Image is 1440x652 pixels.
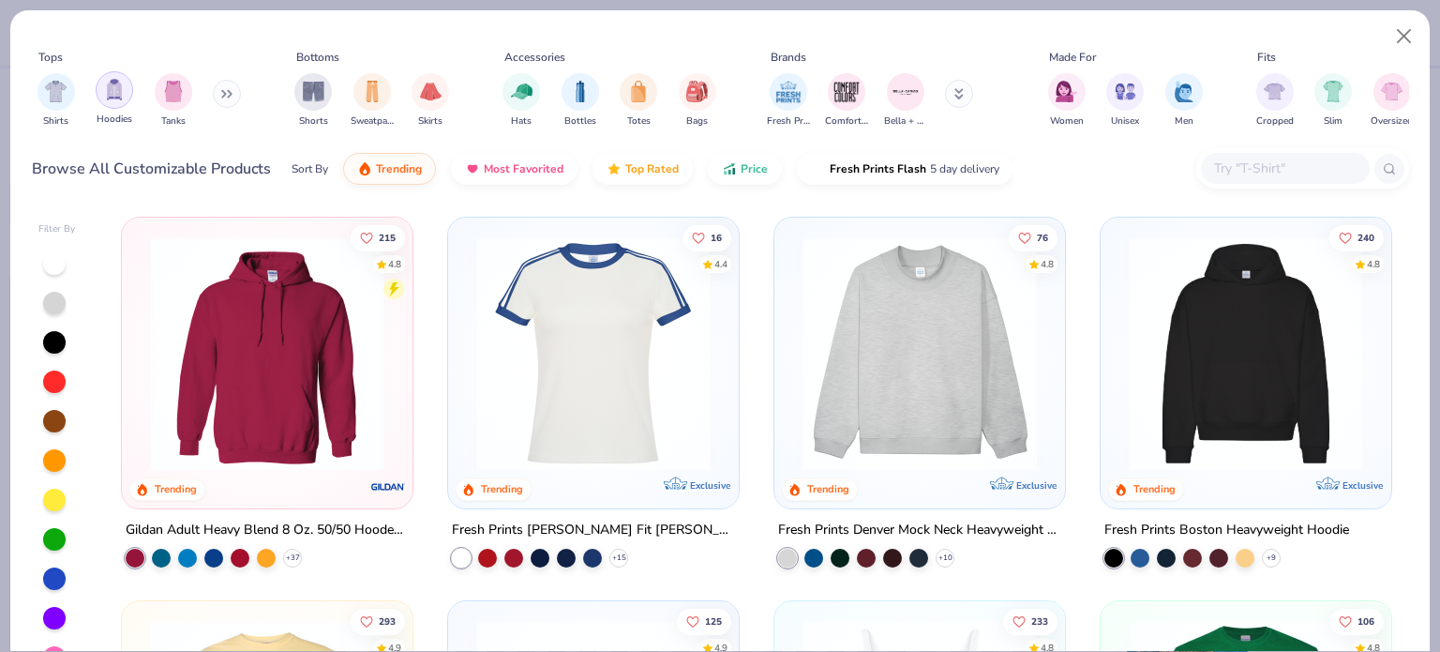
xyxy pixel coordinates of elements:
[1106,73,1144,129] div: filter for Unisex
[362,81,382,102] img: Sweatpants Image
[825,114,868,129] span: Comfort Colors
[714,257,727,271] div: 4.4
[1212,158,1357,179] input: Try "T-Shirt"
[511,81,532,102] img: Hats Image
[830,161,926,176] span: Fresh Prints Flash
[343,153,436,185] button: Trending
[884,73,927,129] button: filter button
[1257,49,1276,66] div: Fits
[793,236,1046,471] img: f5d85501-0dbb-4ee4-b115-c08fa3845d83
[418,114,442,129] span: Skirts
[628,81,649,102] img: Totes Image
[1256,73,1294,129] button: filter button
[1357,233,1374,242] span: 240
[352,608,406,634] button: Like
[1115,81,1136,102] img: Unisex Image
[778,519,1061,542] div: Fresh Prints Denver Mock Neck Heavyweight Sweatshirt
[686,81,707,102] img: Bags Image
[452,519,735,542] div: Fresh Prints [PERSON_NAME] Fit [PERSON_NAME] Shirt with Stripes
[627,114,651,129] span: Totes
[1037,233,1048,242] span: 76
[351,114,394,129] span: Sweatpants
[45,81,67,102] img: Shirts Image
[1106,73,1144,129] button: filter button
[562,73,599,129] button: filter button
[296,49,339,66] div: Bottoms
[465,161,480,176] img: most_fav.gif
[741,161,768,176] span: Price
[1119,236,1372,471] img: 91acfc32-fd48-4d6b-bdad-a4c1a30ac3fc
[1175,114,1193,129] span: Men
[679,73,716,129] button: filter button
[832,78,861,106] img: Comfort Colors Image
[451,153,577,185] button: Most Favorited
[884,114,927,129] span: Bella + Canvas
[592,153,693,185] button: Top Rated
[797,153,1013,185] button: Fresh Prints Flash5 day delivery
[380,233,397,242] span: 215
[1371,73,1413,129] div: filter for Oversized
[1264,81,1285,102] img: Cropped Image
[294,73,332,129] div: filter for Shorts
[299,114,328,129] span: Shorts
[825,73,868,129] button: filter button
[351,73,394,129] div: filter for Sweatpants
[682,224,731,250] button: Like
[1329,224,1384,250] button: Like
[564,114,596,129] span: Bottles
[294,73,332,129] button: filter button
[1387,19,1422,54] button: Close
[570,81,591,102] img: Bottles Image
[937,553,952,564] span: + 10
[389,257,402,271] div: 4.8
[104,79,125,100] img: Hoodies Image
[1329,608,1384,634] button: Like
[1367,257,1380,271] div: 4.8
[420,81,442,102] img: Skirts Image
[607,161,622,176] img: TopRated.gif
[163,81,184,102] img: Tanks Image
[620,73,657,129] button: filter button
[1342,479,1382,492] span: Exclusive
[1003,608,1057,634] button: Like
[380,616,397,626] span: 293
[930,159,999,180] span: 5 day delivery
[37,73,75,129] div: filter for Shirts
[1016,479,1057,492] span: Exclusive
[1314,73,1352,129] button: filter button
[155,73,192,129] button: filter button
[161,114,186,129] span: Tanks
[303,81,324,102] img: Shorts Image
[1174,81,1194,102] img: Men Image
[679,73,716,129] div: filter for Bags
[771,49,806,66] div: Brands
[625,161,679,176] span: Top Rated
[774,78,802,106] img: Fresh Prints Image
[705,616,722,626] span: 125
[1323,81,1343,102] img: Slim Image
[1046,236,1299,471] img: a90f7c54-8796-4cb2-9d6e-4e9644cfe0fe
[1050,114,1084,129] span: Women
[620,73,657,129] div: filter for Totes
[467,236,720,471] img: e5540c4d-e74a-4e58-9a52-192fe86bec9f
[1165,73,1203,129] div: filter for Men
[711,233,722,242] span: 16
[1056,81,1077,102] img: Women Image
[892,78,920,106] img: Bella + Canvas Image
[1256,73,1294,129] div: filter for Cropped
[690,479,730,492] span: Exclusive
[504,49,565,66] div: Accessories
[1381,81,1402,102] img: Oversized Image
[884,73,927,129] div: filter for Bella + Canvas
[1267,553,1276,564] span: + 9
[369,468,407,506] img: Gildan logo
[357,161,372,176] img: trending.gif
[38,49,63,66] div: Tops
[708,153,782,185] button: Price
[1371,73,1413,129] button: filter button
[502,73,540,129] button: filter button
[1041,257,1054,271] div: 4.8
[412,73,449,129] div: filter for Skirts
[376,161,422,176] span: Trending
[1104,519,1349,542] div: Fresh Prints Boston Heavyweight Hoodie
